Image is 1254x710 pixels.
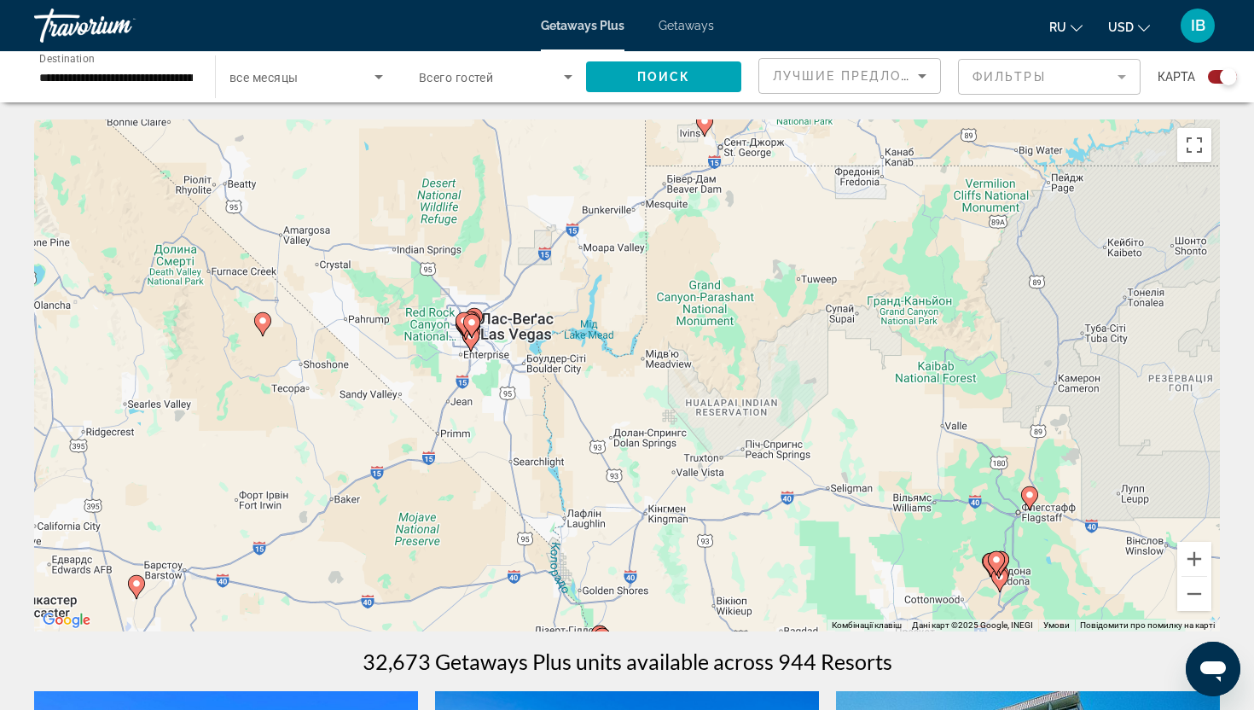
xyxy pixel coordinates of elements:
[773,69,955,83] span: Лучшие предложения
[39,52,95,64] span: Destination
[1186,642,1240,696] iframe: Кнопка для запуску вікна повідомлень
[1158,65,1195,89] span: карта
[1191,17,1205,34] span: IB
[229,71,298,84] span: все месяцы
[659,19,714,32] a: Getaways
[1108,20,1134,34] span: USD
[832,620,902,631] button: Комбінації клавіш
[1177,128,1211,162] button: Перемкнути повноекранний режим
[38,609,95,631] img: Google
[1177,577,1211,611] button: Зменшити
[912,620,1033,630] span: Дані карт ©2025 Google, INEGI
[1043,620,1070,630] a: Умови (відкривається в новій вкладці)
[1177,542,1211,576] button: Збільшити
[586,61,741,92] button: Поиск
[1176,8,1220,44] button: User Menu
[1108,15,1150,39] button: Change currency
[363,649,892,674] h1: 32,673 Getaways Plus units available across 944 Resorts
[1049,15,1083,39] button: Change language
[958,58,1141,96] button: Filter
[1080,620,1215,630] a: Повідомити про помилку на карті
[34,3,205,48] a: Travorium
[38,609,95,631] a: Відкрити цю область на Картах Google (відкриється нове вікно)
[419,71,493,84] span: Всего гостей
[637,70,691,84] span: Поиск
[1049,20,1066,34] span: ru
[541,19,624,32] a: Getaways Plus
[773,66,926,86] mat-select: Sort by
